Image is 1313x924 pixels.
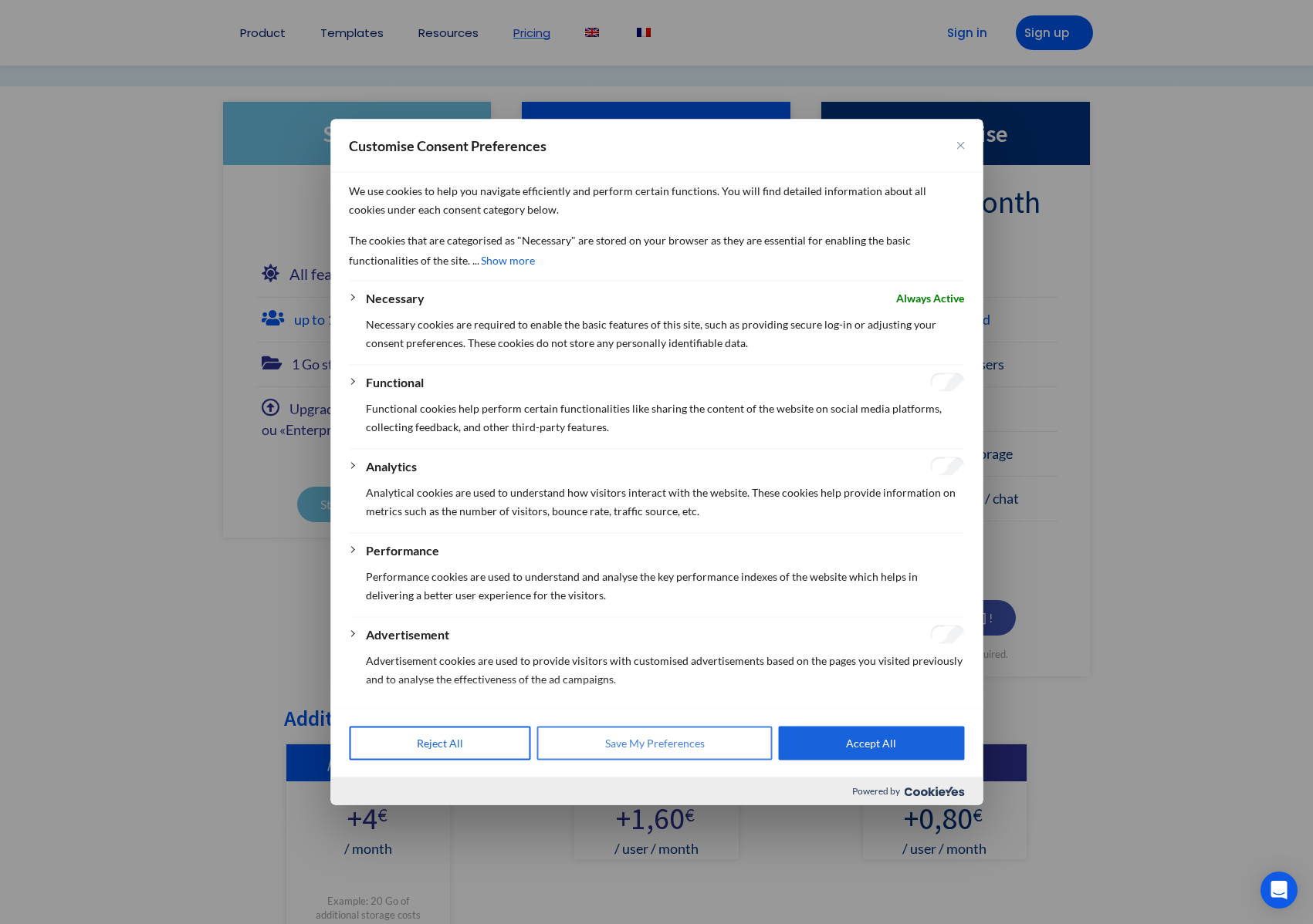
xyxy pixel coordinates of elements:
[349,182,964,219] p: We use cookies to help you navigate efficiently and perform certain functions. You will find deta...
[930,373,964,392] input: Enable Functional
[956,142,964,150] img: Close
[366,652,964,689] p: Advertisement cookies are used to provide visitors with customised advertisements based on the pa...
[537,727,773,760] button: Save My Preferences
[896,289,964,308] span: Always Active
[930,457,964,476] input: Enable Analytics
[366,457,417,476] button: Analytics
[366,289,425,308] button: Necessary
[349,231,964,271] p: The cookies that are categorised as "Necessary" are stored on your browser as they are essential ...
[330,777,983,805] div: Powered by
[1261,872,1298,909] div: Open Intercom Messenger
[349,137,547,155] span: Customise Consent Preferences
[366,373,424,392] button: Functional
[366,541,439,560] button: Performance
[366,315,964,352] p: Necessary cookies are required to enable the basic features of this site, such as providing secur...
[366,400,964,437] p: Functional cookies help perform certain functionalities like sharing the content of the website o...
[366,626,449,644] button: Advertisement
[930,626,964,644] input: Enable Advertisement
[366,568,964,605] p: Performance cookies are used to understand and analyse the key performance indexes of the website...
[778,727,964,760] button: Accept All
[479,250,536,271] button: Show more
[366,484,964,521] p: Analytical cookies are used to understand how visitors interact with the website. These cookies h...
[904,786,964,796] img: Cookieyes logo
[349,727,531,760] button: Reject All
